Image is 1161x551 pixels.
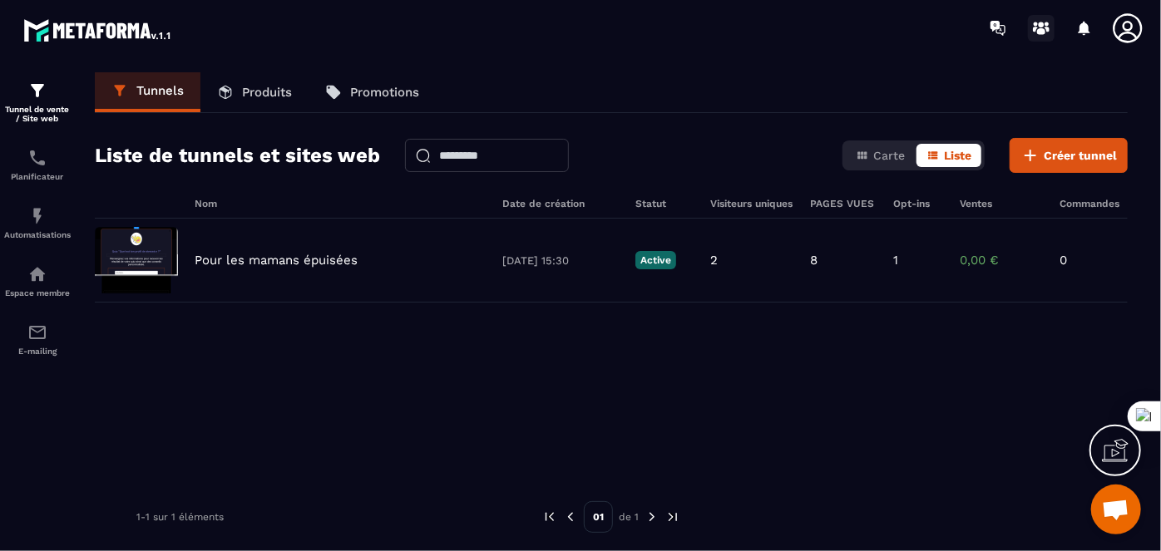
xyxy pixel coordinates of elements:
p: 0 [1060,253,1109,268]
p: Automatisations [4,230,71,239]
button: Créer tunnel [1010,138,1128,173]
p: 01 [584,501,613,533]
p: de 1 [619,510,639,524]
button: Carte [846,144,915,167]
img: prev [563,509,578,524]
h2: Liste de tunnels et sites web [95,139,380,172]
p: 0,00 € [960,253,1043,268]
p: 2 [710,253,718,268]
p: Produits [242,85,292,100]
img: formation [27,81,47,101]
img: next [645,509,660,524]
p: E-mailing [4,347,71,356]
a: formationformationTunnel de vente / Site web [4,68,71,135]
a: Ouvrir le chat [1091,485,1141,534]
p: Tunnels [136,83,184,98]
p: Pour les mamans épuisées [195,253,358,268]
img: logo [23,15,173,45]
h6: Nom [195,198,486,209]
h6: Statut [635,198,694,209]
p: Active [635,251,676,269]
img: automations [27,206,47,226]
a: Produits [200,72,309,112]
p: 8 [810,253,818,268]
a: automationsautomationsAutomatisations [4,194,71,252]
img: email [27,322,47,342]
h6: Visiteurs uniques [710,198,793,209]
h6: Date de création [502,198,619,209]
h6: Ventes [960,198,1043,209]
span: Créer tunnel [1044,147,1117,164]
h6: PAGES VUES [810,198,877,209]
p: Tunnel de vente / Site web [4,105,71,123]
img: next [665,509,680,524]
p: Planificateur [4,172,71,181]
img: prev [542,509,557,524]
span: Carte [873,149,905,162]
a: schedulerschedulerPlanificateur [4,135,71,194]
a: emailemailE-mailing [4,310,71,368]
h6: Opt-ins [893,198,943,209]
img: image [95,227,178,293]
p: Promotions [350,85,419,100]
a: Promotions [309,72,436,112]
h6: Commandes [1060,198,1119,209]
a: Tunnels [95,72,200,112]
p: Espace membre [4,288,71,298]
a: automationsautomationsEspace membre [4,252,71,310]
img: scheduler [27,148,47,168]
p: 1 [893,253,898,268]
img: automations [27,264,47,284]
button: Liste [916,144,981,167]
p: [DATE] 15:30 [502,254,619,267]
span: Liste [944,149,971,162]
p: 1-1 sur 1 éléments [136,511,224,523]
